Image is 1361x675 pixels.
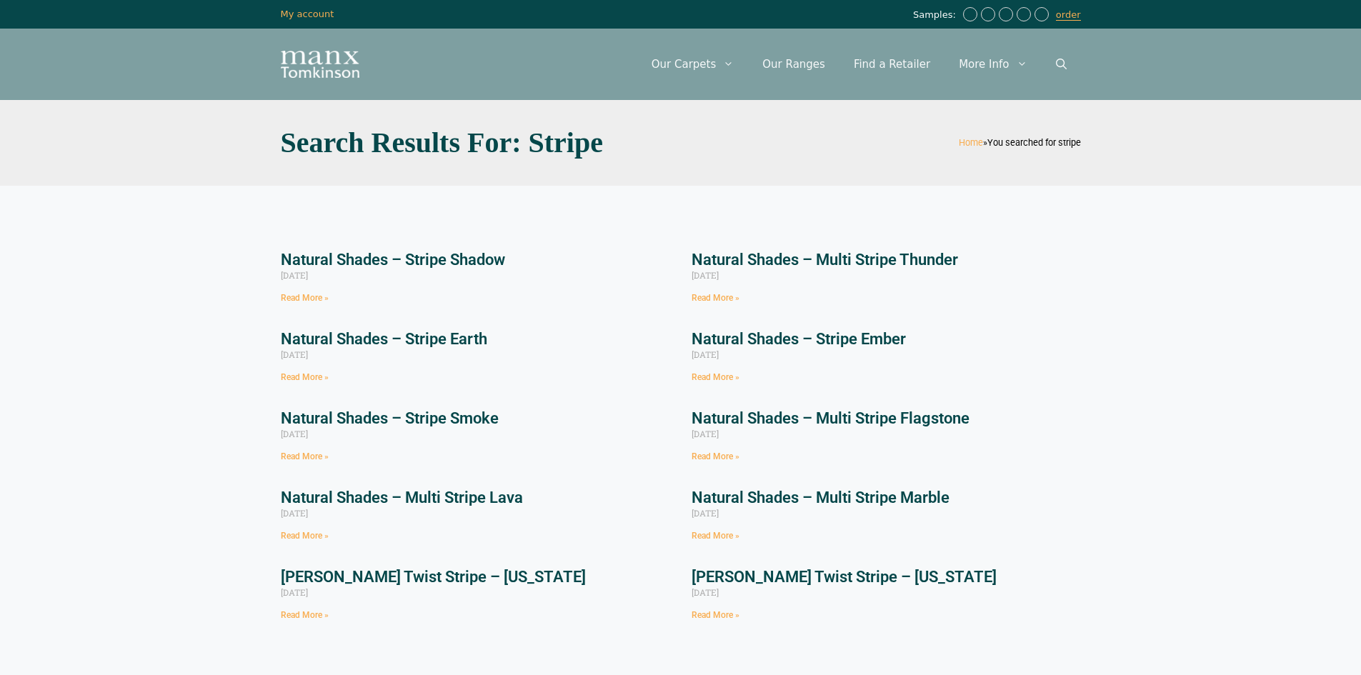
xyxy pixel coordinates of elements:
[281,451,329,461] a: Read more about Natural Shades – Stripe Smoke
[281,330,487,348] a: Natural Shades – Stripe Earth
[692,451,739,461] a: Read more about Natural Shades – Multi Stripe Flagstone
[281,129,674,157] h1: Search Results for: stripe
[692,251,958,269] a: Natural Shades – Multi Stripe Thunder
[281,568,586,586] a: [PERSON_NAME] Twist Stripe – [US_STATE]
[281,269,308,281] span: [DATE]
[281,293,329,303] a: Read more about Natural Shades – Stripe Shadow
[692,610,739,620] a: Read more about Tomkinson Twist Stripe – Texas
[637,43,1081,86] nav: Primary
[281,531,329,541] a: Read more about Natural Shades – Multi Stripe Lava
[748,43,839,86] a: Our Ranges
[692,428,719,439] span: [DATE]
[281,251,505,269] a: Natural Shades – Stripe Shadow
[1056,9,1081,21] a: order
[987,137,1081,148] span: You searched for stripe
[692,293,739,303] a: Read more about Natural Shades – Multi Stripe Thunder
[281,51,359,78] img: Manx Tomkinson
[959,137,983,148] a: Home
[692,531,739,541] a: Read more about Natural Shades – Multi Stripe Marble
[281,507,308,519] span: [DATE]
[692,372,739,382] a: Read more about Natural Shades – Stripe Ember
[839,43,944,86] a: Find a Retailer
[281,586,308,598] span: [DATE]
[959,137,1081,148] span: »
[692,489,949,506] a: Natural Shades – Multi Stripe Marble
[692,568,997,586] a: [PERSON_NAME] Twist Stripe – [US_STATE]
[692,269,719,281] span: [DATE]
[281,610,329,620] a: Read more about Tomkinson Twist Stripe – Tennessee
[281,349,308,360] span: [DATE]
[637,43,749,86] a: Our Carpets
[692,330,906,348] a: Natural Shades – Stripe Ember
[281,409,499,427] a: Natural Shades – Stripe Smoke
[692,507,719,519] span: [DATE]
[692,349,719,360] span: [DATE]
[281,428,308,439] span: [DATE]
[692,586,719,598] span: [DATE]
[913,9,959,21] span: Samples:
[692,409,969,427] a: Natural Shades – Multi Stripe Flagstone
[281,372,329,382] a: Read more about Natural Shades – Stripe Earth
[281,489,523,506] a: Natural Shades – Multi Stripe Lava
[1042,43,1081,86] a: Open Search Bar
[281,9,334,19] a: My account
[944,43,1041,86] a: More Info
